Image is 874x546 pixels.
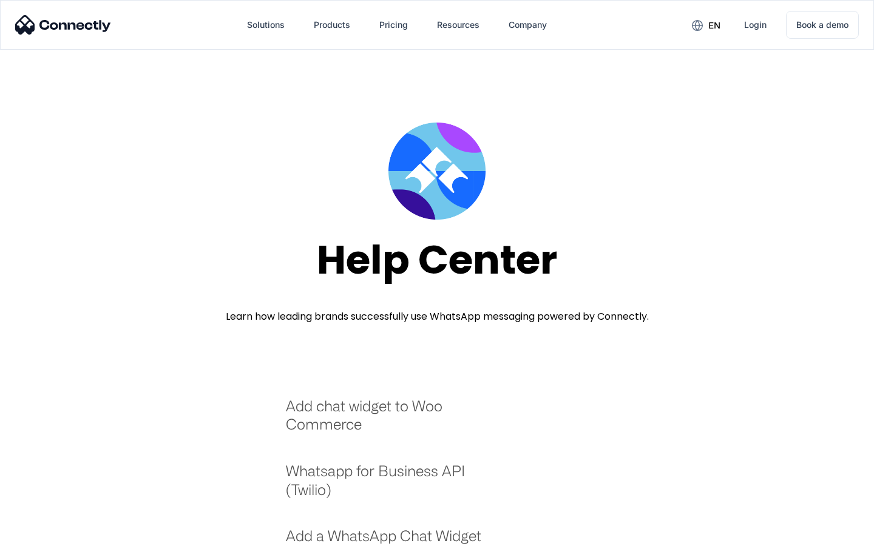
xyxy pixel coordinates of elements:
[286,397,498,446] a: Add chat widget to Woo Commerce
[370,10,418,39] a: Pricing
[24,525,73,542] ul: Language list
[286,462,498,511] a: Whatsapp for Business API (Twilio)
[226,309,649,324] div: Learn how leading brands successfully use WhatsApp messaging powered by Connectly.
[786,11,859,39] a: Book a demo
[379,16,408,33] div: Pricing
[12,525,73,542] aside: Language selected: English
[314,16,350,33] div: Products
[509,16,547,33] div: Company
[317,238,557,282] div: Help Center
[247,16,285,33] div: Solutions
[744,16,767,33] div: Login
[437,16,479,33] div: Resources
[708,17,720,34] div: en
[15,15,111,35] img: Connectly Logo
[734,10,776,39] a: Login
